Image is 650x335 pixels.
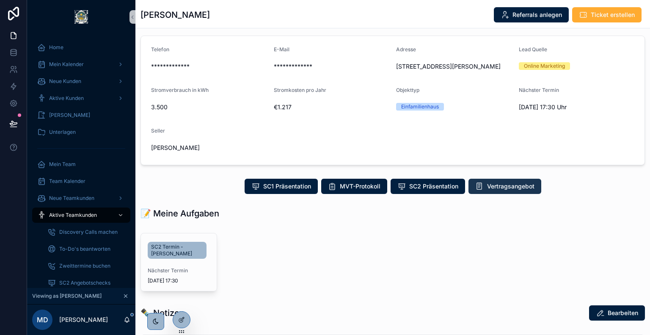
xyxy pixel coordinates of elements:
[151,103,267,111] span: 3.500
[151,46,169,53] span: Telefon
[32,108,130,123] a: [PERSON_NAME]
[49,195,94,202] span: Neue Teamkunden
[396,62,512,71] span: [STREET_ADDRESS][PERSON_NAME]
[148,267,210,274] span: Nächster Termin
[608,309,638,317] span: Bearbeiten
[519,46,547,53] span: Lead Quelle
[151,87,209,93] span: Stromverbrauch in kWh
[49,129,76,136] span: Unterlagen
[32,293,102,299] span: Viewing as [PERSON_NAME]
[32,74,130,89] a: Neue Kunden
[274,46,289,53] span: E-Mail
[494,7,569,22] button: Referrals anlegen
[32,125,130,140] a: Unterlagen
[59,229,118,235] span: Discovery Calls machen
[42,224,130,240] a: Discovery Calls machen
[151,144,267,152] span: [PERSON_NAME]
[140,9,210,21] h1: [PERSON_NAME]
[32,157,130,172] a: Mein Team
[42,275,130,291] a: SC2 Angebotschecks
[59,280,110,286] span: SC2 Angebotschecks
[572,7,642,22] button: Ticket erstellen
[49,212,97,219] span: Aktive Teamkunden
[263,182,311,191] span: SC1 Präsentation
[321,179,387,194] button: MVT-Protokoll
[148,277,210,284] span: [DATE] 17:30
[396,46,416,53] span: Adresse
[32,174,130,189] a: Team Kalender
[49,61,84,68] span: Mein Kalender
[151,127,165,134] span: Seller
[42,258,130,274] a: Zweittermine buchen
[391,179,465,194] button: SC2 Präsentation
[140,307,185,319] h1: ✒️ Notizen
[396,87,419,93] span: Objekttyp
[74,10,88,24] img: App logo
[468,179,541,194] button: Vertragsangebot
[524,62,565,70] div: Online Marketing
[245,179,318,194] button: SC1 Präsentation
[32,91,130,106] a: Aktive Kunden
[274,103,390,111] span: €1.217
[591,11,635,19] span: Ticket erstellen
[512,11,562,19] span: Referrals anlegen
[487,182,534,191] span: Vertragsangebot
[49,112,90,119] span: [PERSON_NAME]
[148,242,207,259] a: SC2 Termin - [PERSON_NAME]
[32,40,130,55] a: Home
[519,103,635,111] span: [DATE] 17:30 Uhr
[49,44,63,51] span: Home
[140,208,219,219] h1: 📝 Meine Aufgaben
[401,103,439,111] div: Einfamilienhaus
[409,182,458,191] span: SC2 Präsentation
[32,57,130,72] a: Mein Kalender
[589,305,645,321] button: Bearbeiten
[27,34,135,288] div: scrollable content
[32,191,130,206] a: Neue Teamkunden
[42,241,130,257] a: To-Do's beantworten
[59,246,110,252] span: To-Do's beantworten
[274,87,326,93] span: Stromkosten pro Jahr
[49,78,81,85] span: Neue Kunden
[49,95,84,102] span: Aktive Kunden
[49,178,85,185] span: Team Kalender
[519,87,559,93] span: Nächster Termin
[340,182,380,191] span: MVT-Protokoll
[59,263,110,269] span: Zweittermine buchen
[49,161,76,168] span: Mein Team
[32,208,130,223] a: Aktive Teamkunden
[151,244,203,257] span: SC2 Termin - [PERSON_NAME]
[37,315,48,325] span: MD
[59,316,108,324] p: [PERSON_NAME]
